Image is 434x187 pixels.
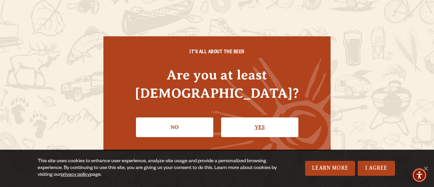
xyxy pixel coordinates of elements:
[117,50,317,56] h6: IT'S ALL ABOUT THE BEER
[136,117,213,137] a: No
[358,161,395,176] a: I Agree
[61,172,90,178] a: privacy policy
[117,66,317,102] h4: Are you at least [DEMOGRAPHIC_DATA]?
[38,158,278,179] div: This site uses cookies to enhance user experience, analyze site usage and provide a personalized ...
[221,117,298,137] a: Confirm I'm 21 or older
[412,168,427,183] div: Accessibility Menu
[305,161,355,176] a: Learn More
